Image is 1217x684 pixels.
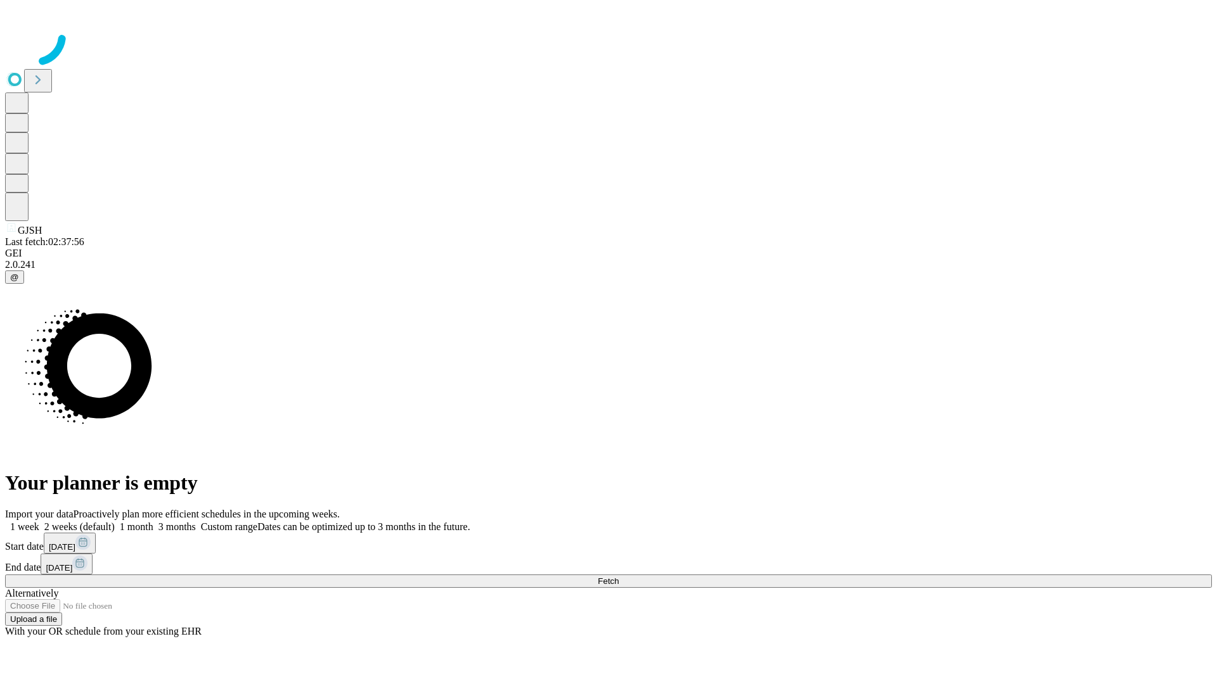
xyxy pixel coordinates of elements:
[201,521,257,532] span: Custom range
[18,225,42,236] span: GJSH
[5,471,1212,495] h1: Your planner is empty
[5,259,1212,270] div: 2.0.241
[158,521,196,532] span: 3 months
[10,272,19,282] span: @
[5,236,84,247] span: Last fetch: 02:37:56
[257,521,470,532] span: Dates can be optimized up to 3 months in the future.
[49,542,75,552] span: [DATE]
[10,521,39,532] span: 1 week
[5,509,74,519] span: Import your data
[5,554,1212,574] div: End date
[46,563,72,573] span: [DATE]
[5,533,1212,554] div: Start date
[5,612,62,626] button: Upload a file
[41,554,93,574] button: [DATE]
[44,533,96,554] button: [DATE]
[74,509,340,519] span: Proactively plan more efficient schedules in the upcoming weeks.
[120,521,153,532] span: 1 month
[5,270,24,284] button: @
[5,588,58,598] span: Alternatively
[44,521,115,532] span: 2 weeks (default)
[598,576,619,586] span: Fetch
[5,626,202,636] span: With your OR schedule from your existing EHR
[5,574,1212,588] button: Fetch
[5,248,1212,259] div: GEI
